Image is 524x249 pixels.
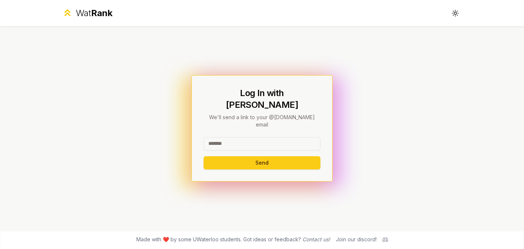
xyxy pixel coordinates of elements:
[91,8,112,18] span: Rank
[336,236,377,243] div: Join our discord!
[62,7,112,19] a: WatRank
[204,87,320,111] h1: Log In with [PERSON_NAME]
[302,236,330,242] a: Contact us!
[204,156,320,169] button: Send
[204,114,320,128] p: We'll send a link to your @[DOMAIN_NAME] email
[76,7,112,19] div: Wat
[136,236,330,243] span: Made with ❤️ by some UWaterloo students. Got ideas or feedback?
